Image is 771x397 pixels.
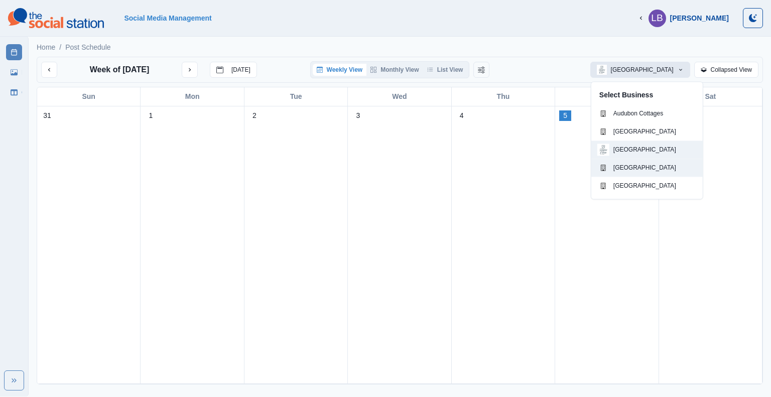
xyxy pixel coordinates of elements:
[613,109,663,118] p: Audubon Cottages
[597,125,609,138] img: default-building-icon.png
[599,90,695,100] p: Select Business
[629,8,737,28] button: [PERSON_NAME]
[6,64,22,80] a: Media Library
[124,14,211,22] a: Social Media Management
[6,84,22,100] a: Client Dashboard
[597,162,609,174] img: default-building-icon.png
[473,62,489,78] button: Change View Order
[65,42,110,53] a: Post Schedule
[141,87,244,106] div: Mon
[613,163,676,172] p: [GEOGRAPHIC_DATA]
[460,110,464,121] p: 4
[597,107,609,119] img: default-building-icon.png
[4,370,24,390] button: Expand
[555,87,659,106] div: Fri
[613,181,676,190] p: [GEOGRAPHIC_DATA]
[743,8,763,28] button: Toggle Mode
[366,64,423,76] button: Monthly View
[210,62,257,78] button: go to today
[597,65,607,75] img: 219032188111377
[651,6,663,30] div: Lisa Beers
[597,144,609,156] img: 219032188111377
[670,14,729,23] div: [PERSON_NAME]
[6,44,22,60] a: Post Schedule
[659,87,762,106] div: Sat
[231,66,250,73] p: [DATE]
[590,62,690,78] button: [GEOGRAPHIC_DATA]
[613,145,676,154] p: [GEOGRAPHIC_DATA]
[41,62,57,78] button: previous month
[37,42,111,53] nav: breadcrumb
[149,110,153,121] p: 1
[43,110,51,121] p: 31
[597,180,609,192] img: default-building-icon.png
[182,62,198,78] button: next month
[423,64,467,76] button: List View
[563,110,567,121] p: 5
[252,110,256,121] p: 2
[8,8,104,28] img: logoTextSVG.62801f218bc96a9b266caa72a09eb111.svg
[59,42,61,53] span: /
[37,42,55,53] a: Home
[37,87,141,106] div: Sun
[694,62,759,78] button: Collapsed View
[452,87,555,106] div: Thu
[613,127,676,136] p: [GEOGRAPHIC_DATA]
[348,87,451,106] div: Wed
[313,64,367,76] button: Weekly View
[90,64,150,76] p: Week of [DATE]
[356,110,360,121] p: 3
[244,87,348,106] div: Tue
